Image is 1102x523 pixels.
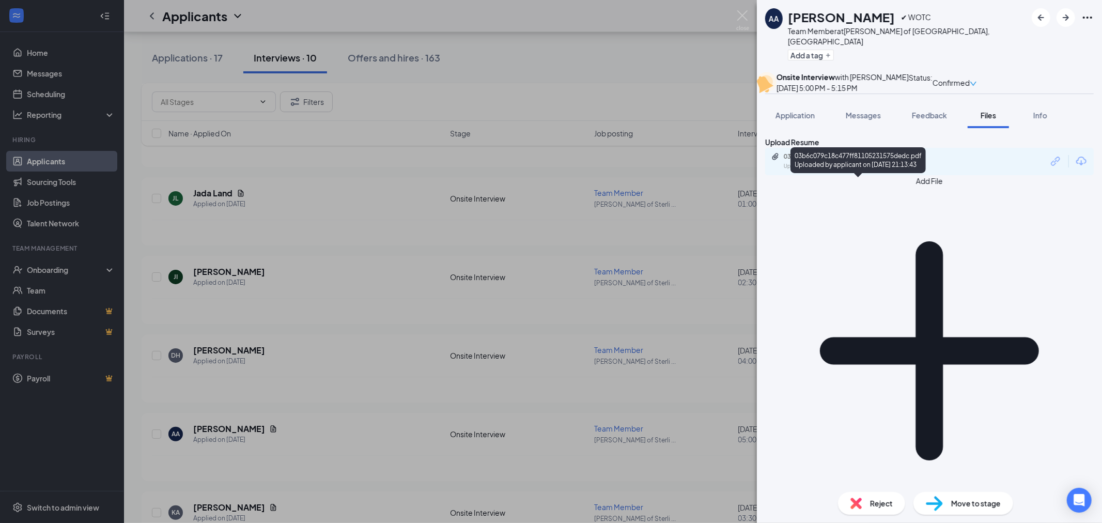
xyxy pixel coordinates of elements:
[788,26,1027,47] div: Team Member at [PERSON_NAME] of [GEOGRAPHIC_DATA], [GEOGRAPHIC_DATA]
[777,72,909,82] div: with [PERSON_NAME]
[981,111,996,120] span: Files
[909,72,933,94] div: Status :
[765,136,1094,148] div: Upload Resume
[1032,8,1050,27] button: ArrowLeftNew
[771,152,780,161] svg: Paperclip
[870,498,893,509] span: Reject
[790,147,926,173] div: 03b6c079c18c477ff81105231575dedc.pdf Uploaded by applicant on [DATE] 21:13:43
[1081,11,1094,24] svg: Ellipses
[777,82,909,94] div: [DATE] 5:00 PM - 5:15 PM
[775,111,815,120] span: Application
[846,111,881,120] span: Messages
[769,13,779,24] div: AA
[1035,11,1047,24] svg: ArrowLeftNew
[951,498,1001,509] span: Move to stage
[765,187,1094,515] svg: Plus
[788,50,834,60] button: PlusAdd a tag
[1049,155,1063,168] svg: Link
[788,8,895,26] h1: [PERSON_NAME]
[1033,111,1047,120] span: Info
[777,72,835,82] b: Onsite Interview
[784,162,939,171] div: Uploaded by applicant on [DATE] 21:13:43
[1075,155,1088,167] svg: Download
[1057,8,1075,27] button: ArrowRight
[912,111,947,120] span: Feedback
[1067,488,1092,513] div: Open Intercom Messenger
[970,80,977,87] span: down
[901,11,931,23] span: ✔ WOTC
[765,175,1094,515] button: Add FilePlus
[933,77,970,88] span: Confirmed
[771,152,939,171] a: Paperclip03b6c079c18c477ff81105231575dedc.pdfUploaded by applicant on [DATE] 21:13:43
[784,152,928,161] div: 03b6c079c18c477ff81105231575dedc.pdf
[1060,11,1072,24] svg: ArrowRight
[825,52,831,58] svg: Plus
